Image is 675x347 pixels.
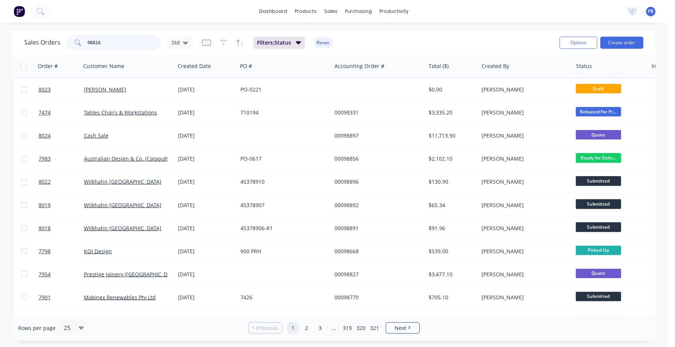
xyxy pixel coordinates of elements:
[240,294,324,301] div: 7426
[178,225,234,232] div: [DATE]
[429,178,473,186] div: $130.90
[39,217,84,240] a: 8018
[334,132,418,139] div: 00098897
[178,201,234,209] div: [DATE]
[249,324,282,332] a: Previous page
[39,309,84,332] a: 6818
[39,109,51,116] span: 7474
[576,292,621,301] span: Submitted
[178,86,234,93] div: [DATE]
[560,37,598,49] button: Options
[576,153,621,163] span: Ready for Deliv...
[178,132,234,139] div: [DATE]
[84,132,108,139] a: Cash Sale
[245,322,423,334] ul: Pagination
[39,155,51,163] span: 7983
[39,240,84,263] a: 7798
[178,178,234,186] div: [DATE]
[255,6,291,17] a: dashboard
[240,178,324,186] div: 45378910
[601,37,644,49] button: Create order
[84,155,170,162] a: Australian Design & Co. (Catapult)
[481,155,565,163] div: [PERSON_NAME]
[240,109,324,116] div: 710194
[429,225,473,232] div: $91.96
[178,294,234,301] div: [DATE]
[481,201,565,209] div: [PERSON_NAME]
[291,6,320,17] div: products
[429,201,473,209] div: $65.34
[576,130,621,139] span: Quote
[84,86,126,93] a: [PERSON_NAME]
[39,271,51,278] span: 7954
[576,246,621,255] span: Picked Up
[39,263,84,286] a: 7954
[39,132,51,139] span: 8024
[84,294,156,301] a: Makinex Renewables Pty Ltd
[84,178,161,185] a: Wilkhahn [GEOGRAPHIC_DATA]
[481,86,565,93] div: [PERSON_NAME]
[178,271,234,278] div: [DATE]
[240,201,324,209] div: 45378907
[39,170,84,193] a: 8022
[39,225,51,232] span: 8018
[429,86,473,93] div: $0.00
[334,294,418,301] div: 00098770
[240,62,252,70] div: PO #
[178,248,234,255] div: [DATE]
[334,201,418,209] div: 00098892
[576,199,621,209] span: Submitted
[429,62,449,70] div: Total ($)
[257,39,291,46] span: Filters: Status
[342,322,353,334] a: Page 319
[429,248,473,255] div: $539.00
[39,201,51,209] span: 8019
[14,6,25,17] img: Factory
[39,178,51,186] span: 8022
[576,176,621,186] span: Submitted
[481,225,565,232] div: [PERSON_NAME]
[288,322,299,334] a: Page 1 is your current page
[84,271,198,278] a: Prestige Joinery ([GEOGRAPHIC_DATA]) Pty Ltd
[24,39,60,46] h1: Sales Orders
[328,322,340,334] a: Jump forward
[254,37,305,49] button: Filters:Status
[576,62,592,70] div: Status
[481,178,565,186] div: [PERSON_NAME]
[395,324,407,332] span: Next
[240,86,324,93] div: PO-0221
[240,225,324,232] div: 45378906-R1
[576,107,621,116] span: Released For Pr...
[341,6,376,17] div: purchasing
[84,109,157,116] a: Tables Chairs & Workstations
[39,147,84,170] a: 7983
[429,109,473,116] div: $3,335.20
[334,178,418,186] div: 00098896
[301,322,313,334] a: Page 2
[481,109,565,116] div: [PERSON_NAME]
[576,84,621,93] span: Draft
[482,62,509,70] div: Created By
[39,101,84,124] a: 7474
[314,37,333,48] button: Reset
[334,271,418,278] div: 00098827
[320,6,341,17] div: sales
[315,322,326,334] a: Page 3
[178,62,211,70] div: Created Date
[38,62,58,70] div: Order #
[334,62,384,70] div: Accounting Order #
[172,39,180,46] span: Std
[84,201,161,209] a: Wilkhahn [GEOGRAPHIC_DATA]
[481,271,565,278] div: [PERSON_NAME]
[576,269,621,278] span: Quote
[356,322,367,334] a: Page 320
[256,324,278,332] span: Previous
[84,225,161,232] a: Wilkhahn [GEOGRAPHIC_DATA]
[39,294,51,301] span: 7901
[39,124,84,147] a: 8024
[576,222,621,232] span: Submitted
[39,86,51,93] span: 8023
[481,294,565,301] div: [PERSON_NAME]
[429,132,473,139] div: $11,713.90
[39,78,84,101] a: 8023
